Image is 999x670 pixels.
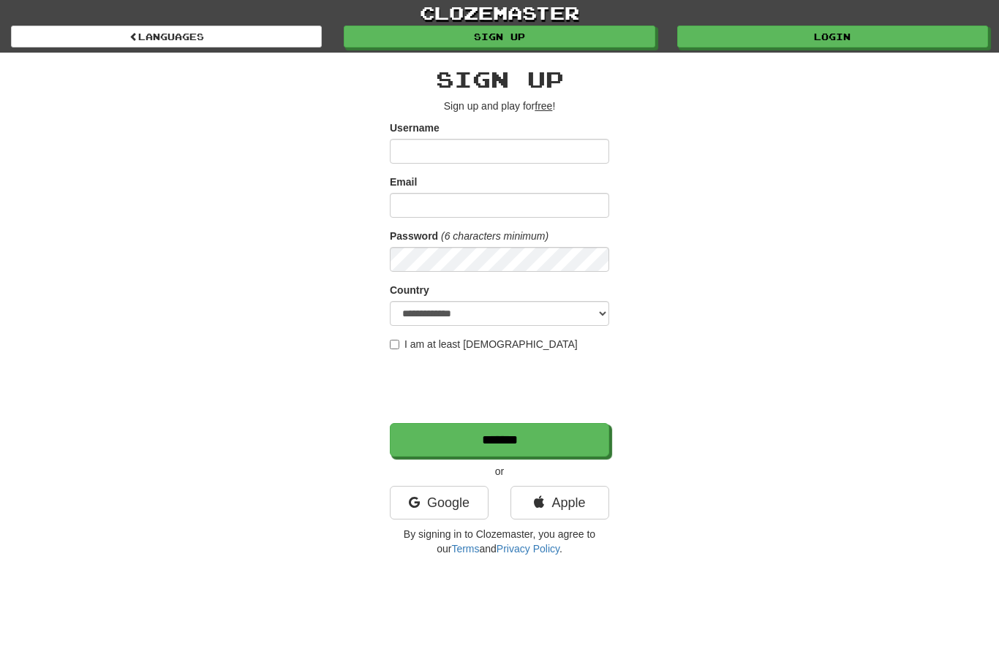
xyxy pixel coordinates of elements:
[390,121,440,135] label: Username
[497,543,559,555] a: Privacy Policy
[390,67,609,91] h2: Sign up
[390,464,609,479] p: or
[11,26,322,47] a: Languages
[535,100,552,112] u: free
[677,26,988,47] a: Login
[390,486,489,519] a: Google
[390,283,429,297] label: Country
[390,527,609,556] p: By signing in to Clozemaster, you agree to our and .
[390,340,399,349] input: I am at least [DEMOGRAPHIC_DATA]
[390,229,438,243] label: Password
[390,359,612,416] iframe: reCAPTCHA
[441,230,548,242] em: (6 characters minimum)
[390,99,609,113] p: Sign up and play for !
[344,26,655,47] a: Sign up
[451,543,479,555] a: Terms
[390,337,578,351] label: I am at least [DEMOGRAPHIC_DATA]
[510,486,609,519] a: Apple
[390,175,417,189] label: Email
